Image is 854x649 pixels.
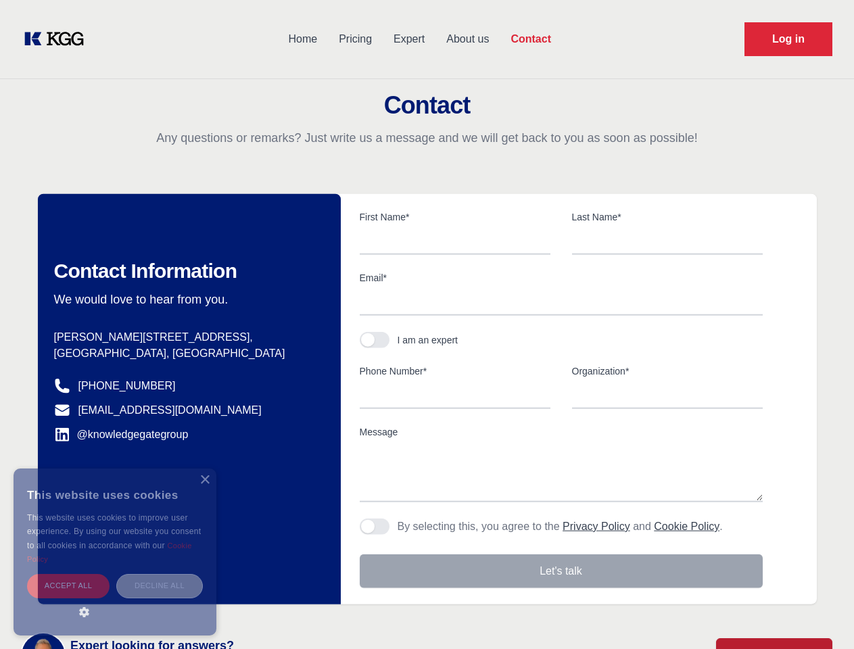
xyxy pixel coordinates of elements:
[22,28,95,50] a: KOL Knowledge Platform: Talk to Key External Experts (KEE)
[16,92,838,119] h2: Contact
[78,378,176,394] a: [PHONE_NUMBER]
[435,22,500,57] a: About us
[116,574,203,598] div: Decline all
[16,130,838,146] p: Any questions or remarks? Just write us a message and we will get back to you as soon as possible!
[199,475,210,485] div: Close
[398,333,458,347] div: I am an expert
[360,271,763,285] label: Email*
[54,329,319,345] p: [PERSON_NAME][STREET_ADDRESS],
[54,259,319,283] h2: Contact Information
[277,22,328,57] a: Home
[786,584,854,649] iframe: Chat Widget
[54,427,189,443] a: @knowledgegategroup
[383,22,435,57] a: Expert
[744,22,832,56] a: Request Demo
[54,291,319,308] p: We would love to hear from you.
[360,554,763,588] button: Let's talk
[27,542,192,563] a: Cookie Policy
[398,519,723,535] p: By selecting this, you agree to the and .
[572,210,763,224] label: Last Name*
[27,574,110,598] div: Accept all
[654,521,719,532] a: Cookie Policy
[360,364,550,378] label: Phone Number*
[27,513,201,550] span: This website uses cookies to improve user experience. By using our website you consent to all coo...
[78,402,262,418] a: [EMAIL_ADDRESS][DOMAIN_NAME]
[500,22,562,57] a: Contact
[27,479,203,511] div: This website uses cookies
[563,521,630,532] a: Privacy Policy
[360,210,550,224] label: First Name*
[54,345,319,362] p: [GEOGRAPHIC_DATA], [GEOGRAPHIC_DATA]
[328,22,383,57] a: Pricing
[360,425,763,439] label: Message
[572,364,763,378] label: Organization*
